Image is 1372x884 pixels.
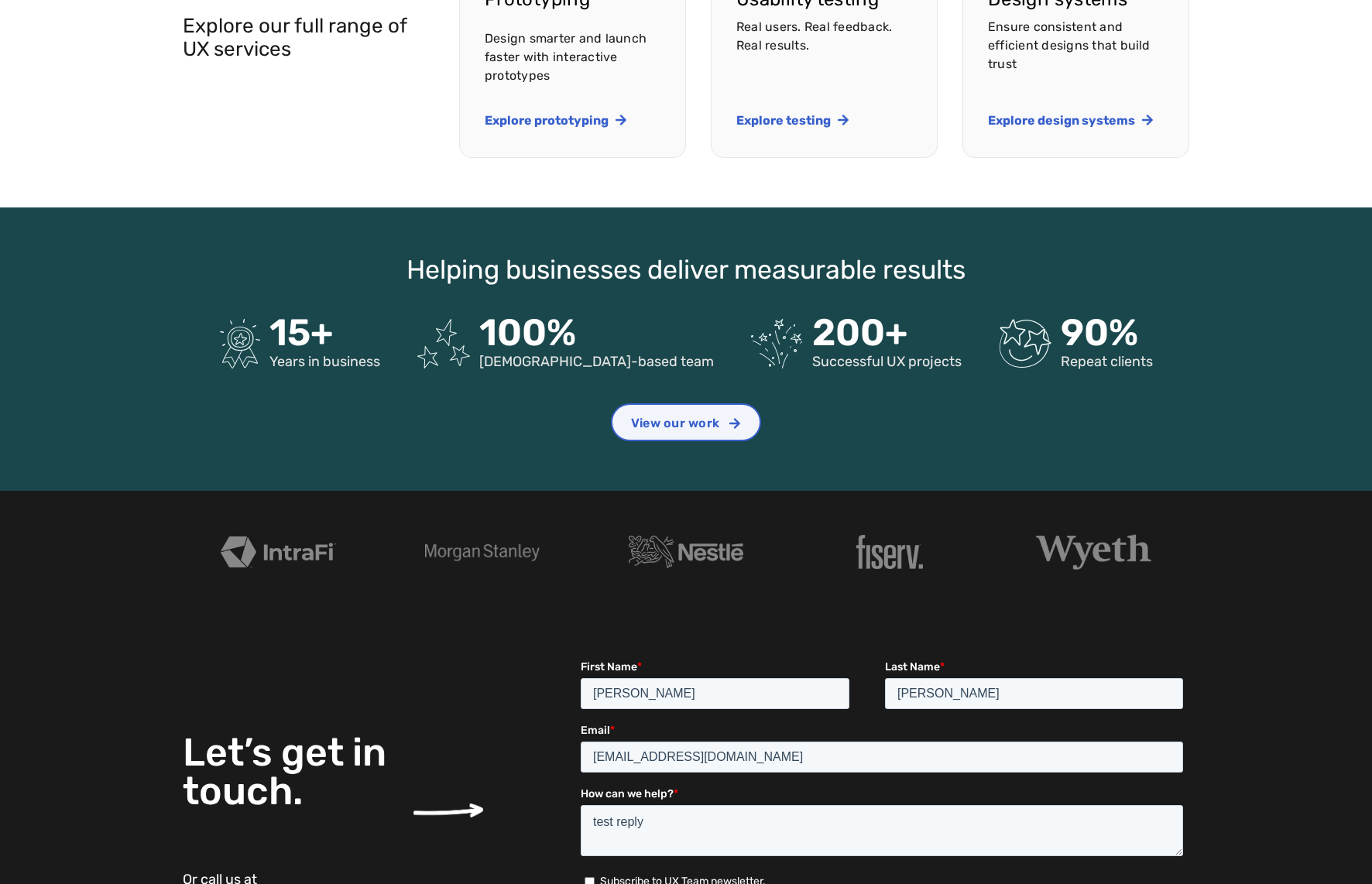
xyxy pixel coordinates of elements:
[629,536,743,568] img: Nestle
[183,15,434,61] h4: Explore our full range of UX services
[856,535,924,569] img: fiserv
[425,544,540,561] img: Morgan Stanley
[812,351,962,372] div: Successful UX projects
[1061,314,1153,351] p: 90%
[611,403,761,441] a: View our work
[269,314,380,351] p: 15+
[631,417,719,430] span: View our work
[221,536,335,567] img: Intrafi
[1295,810,1372,884] iframe: Chat Widget
[1061,351,1153,372] div: Repeat clients
[1036,534,1151,570] img: Wyeth
[812,314,962,351] p: 200+
[479,314,714,351] p: 100%
[413,803,483,818] img: arrow pointing to the right
[269,351,380,372] div: Years in business
[406,257,966,283] h3: Helping businesses deliver measurable results
[183,733,394,810] h3: Let’s get in touch.
[479,351,714,372] div: [DEMOGRAPHIC_DATA]-based team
